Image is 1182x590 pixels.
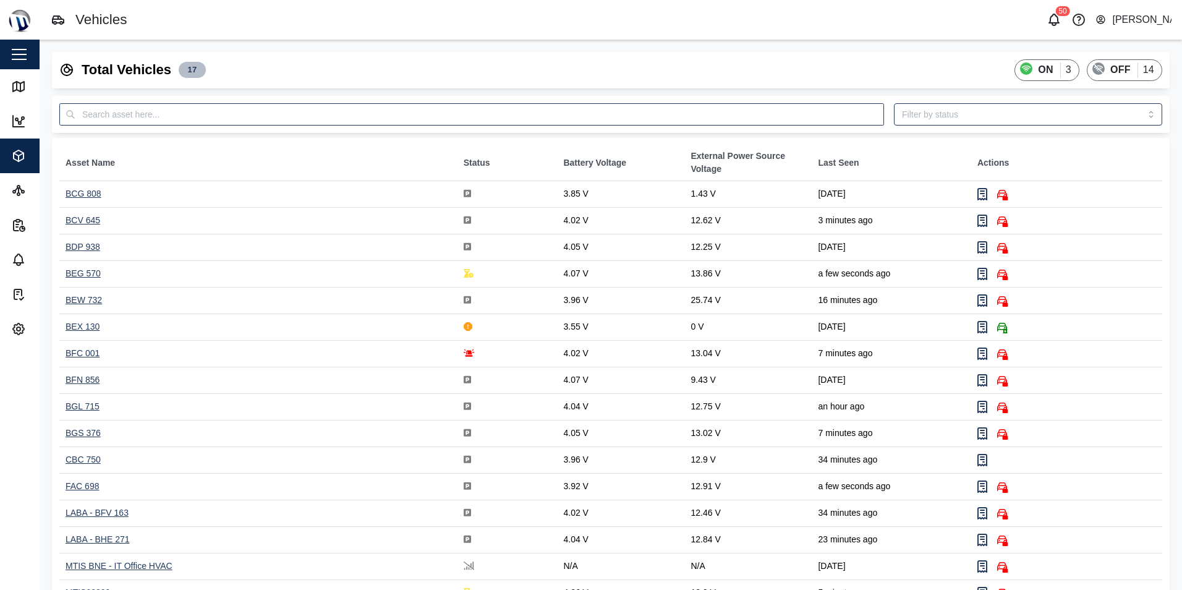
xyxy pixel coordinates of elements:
a: LABA - BHE 271 [66,534,130,544]
div: 9.43 V [691,374,806,387]
div: Sites [32,184,61,197]
div: 3 [1066,62,1071,78]
td: 7 minutes ago [812,421,971,447]
a: BCG 808 [66,189,101,199]
td: [DATE] [812,314,971,341]
div: 4.07 V [563,374,678,387]
div: 12.25 V [691,241,806,254]
div: 1.43 V [691,187,806,201]
td: a few seconds ago [812,474,971,500]
div: 13.02 V [691,427,806,440]
div: Tasks [32,288,64,301]
div: 12.84 V [691,533,806,547]
div: 12.62 V [691,214,806,228]
div: OFF [1110,62,1131,78]
div: N/A [691,560,806,573]
div: 13.04 V [691,347,806,361]
div: Reports [32,218,72,232]
div: 14 [1143,62,1154,78]
a: BGL 715 [66,401,100,411]
a: BDP 938 [66,242,100,252]
div: 3.96 V [563,294,678,307]
div: ON [1038,62,1053,78]
a: CBC 750 [66,455,101,464]
div: Dashboard [32,114,85,128]
a: BFC 001 [66,348,100,358]
a: BEX 130 [66,322,100,331]
th: Actions [971,145,1162,181]
a: LABA - BFV 163 [66,508,129,518]
div: 12.9 V [691,453,806,467]
a: BGS 376 [66,428,101,438]
a: BFN 856 [66,375,100,385]
td: [DATE] [812,367,971,394]
a: BCV 645 [66,215,100,225]
button: [PERSON_NAME] [1095,11,1172,28]
div: 3.85 V [563,187,678,201]
div: Map [32,80,59,93]
th: Battery Voltage [557,145,684,181]
div: 4.07 V [563,267,678,281]
div: Assets [32,149,68,163]
div: N/A [563,560,678,573]
div: 4.02 V [563,214,678,228]
td: [DATE] [812,554,971,580]
a: BEG 570 [66,268,101,278]
td: [DATE] [812,234,971,261]
td: an hour ago [812,394,971,421]
a: MTIS BNE - IT Office HVAC [66,561,172,571]
td: 16 minutes ago [812,288,971,314]
th: Status [457,145,558,181]
a: BEW 732 [66,295,102,305]
th: Asset Name [59,145,457,181]
div: 12.75 V [691,400,806,414]
td: [DATE] [812,181,971,208]
th: External Power Source Voltage [684,145,812,181]
div: Vehicles [75,9,127,31]
div: 3.96 V [563,453,678,467]
div: 12.46 V [691,507,806,520]
td: 34 minutes ago [812,500,971,527]
div: Alarms [32,253,69,267]
div: 4.05 V [563,427,678,440]
div: 4.04 V [563,400,678,414]
div: 3.92 V [563,480,678,494]
div: 0 V [691,320,806,334]
div: 4.02 V [563,347,678,361]
div: [PERSON_NAME] [1112,12,1171,28]
td: 3 minutes ago [812,208,971,234]
div: 12.91 V [691,480,806,494]
td: 34 minutes ago [812,447,971,474]
div: Settings [32,322,74,336]
div: 4.02 V [563,507,678,520]
a: FAC 698 [66,481,99,491]
div: 13.86 V [691,267,806,281]
span: 17 [187,62,197,77]
div: 25.74 V [691,294,806,307]
th: Last Seen [812,145,971,181]
td: 7 minutes ago [812,341,971,367]
h3: Total Vehicles [82,61,171,80]
img: Main Logo [6,6,33,33]
div: 50 [1055,6,1069,16]
div: 3.55 V [563,320,678,334]
div: 4.04 V [563,533,678,547]
div: 4.05 V [563,241,678,254]
td: 23 minutes ago [812,527,971,554]
td: a few seconds ago [812,261,971,288]
input: Filter by status [894,103,1162,126]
